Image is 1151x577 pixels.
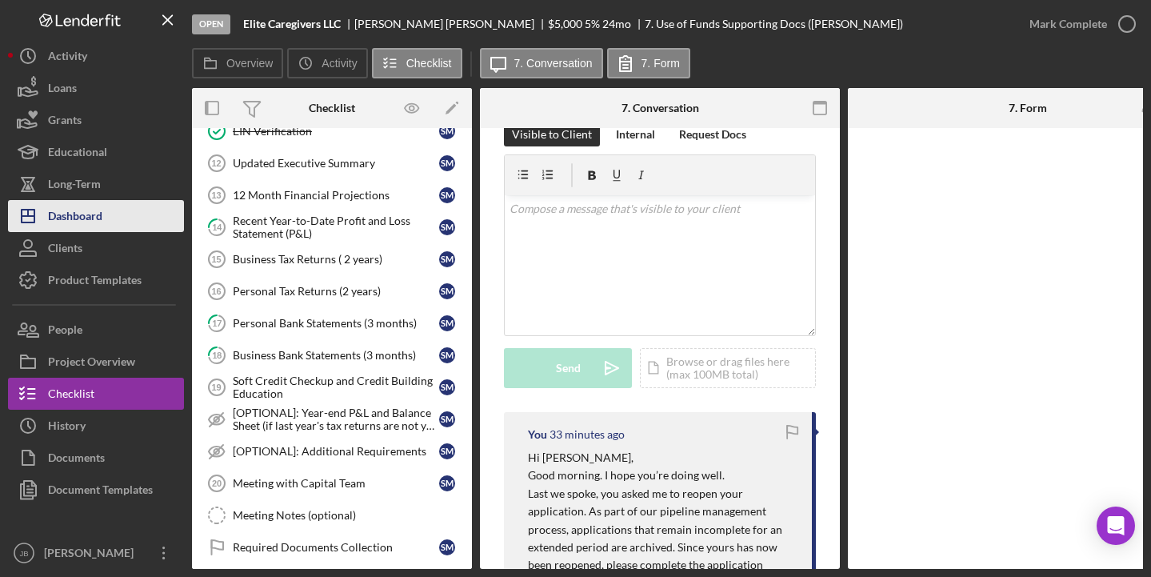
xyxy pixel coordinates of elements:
[8,378,184,410] button: Checklist
[200,403,464,435] a: [OPTIONAL]: Year-end P&L and Balance Sheet (if last year's tax returns are not yet available)SM
[1013,8,1143,40] button: Mark Complete
[480,48,603,78] button: 7. Conversation
[528,428,547,441] div: You
[200,339,464,371] a: 18Business Bank Statements (3 months)SM
[200,211,464,243] a: 14Recent Year-to-Date Profit and Loss Statement (P&L)SM
[514,57,593,70] label: 7. Conversation
[8,136,184,168] button: Educational
[528,467,796,484] p: Good morning. I hope you’re doing well.
[212,222,222,232] tspan: 14
[607,48,690,78] button: 7. Form
[233,407,439,432] div: [OPTIONAL]: Year-end P&L and Balance Sheet (if last year's tax returns are not yet available)
[192,48,283,78] button: Overview
[48,72,77,108] div: Loans
[211,383,221,392] tspan: 19
[439,539,455,555] div: S M
[439,251,455,267] div: S M
[200,435,464,467] a: [OPTIONAL]: Additional RequirementsSM
[192,14,230,34] div: Open
[528,449,796,467] p: Hi [PERSON_NAME],
[233,253,439,266] div: Business Tax Returns ( 2 years)
[287,48,367,78] button: Activity
[439,379,455,395] div: S M
[8,40,184,72] button: Activity
[19,549,28,558] text: JB
[200,531,464,563] a: Required Documents CollectionSM
[548,18,582,30] div: $5,000
[406,57,452,70] label: Checklist
[233,541,439,554] div: Required Documents Collection
[48,314,82,350] div: People
[233,509,463,522] div: Meeting Notes (optional)
[8,474,184,506] a: Document Templates
[212,350,222,360] tspan: 18
[8,200,184,232] button: Dashboard
[439,283,455,299] div: S M
[641,57,680,70] label: 7. Form
[211,254,221,264] tspan: 15
[200,243,464,275] a: 15Business Tax Returns ( 2 years)SM
[200,115,464,147] a: EIN VerificationSM
[211,158,221,168] tspan: 12
[48,264,142,300] div: Product Templates
[48,40,87,76] div: Activity
[226,57,273,70] label: Overview
[8,72,184,104] button: Loans
[48,378,94,414] div: Checklist
[233,445,439,458] div: [OPTIONAL]: Additional Requirements
[1009,102,1047,114] div: 7. Form
[200,499,464,531] a: Meeting Notes (optional)
[200,307,464,339] a: 17Personal Bank Statements (3 months)SM
[439,315,455,331] div: S M
[8,442,184,474] button: Documents
[439,187,455,203] div: S M
[322,57,357,70] label: Activity
[48,200,102,236] div: Dashboard
[48,168,101,204] div: Long-Term
[200,147,464,179] a: 12Updated Executive SummarySM
[439,347,455,363] div: S M
[212,479,222,488] tspan: 20
[48,104,82,140] div: Grants
[439,155,455,171] div: S M
[8,410,184,442] button: History
[200,179,464,211] a: 1312 Month Financial ProjectionsSM
[212,318,222,328] tspan: 17
[439,475,455,491] div: S M
[512,122,592,146] div: Visible to Client
[233,157,439,170] div: Updated Executive Summary
[8,104,184,136] a: Grants
[8,346,184,378] button: Project Overview
[8,264,184,296] button: Product Templates
[48,232,82,268] div: Clients
[233,125,439,138] div: EIN Verification
[48,442,105,478] div: Documents
[200,467,464,499] a: 20Meeting with Capital TeamSM
[504,348,632,388] button: Send
[48,474,153,510] div: Document Templates
[1097,507,1135,545] div: Open Intercom Messenger
[439,411,455,427] div: S M
[585,18,600,30] div: 5 %
[616,122,655,146] div: Internal
[243,18,341,30] b: Elite Caregivers LLC
[8,168,184,200] a: Long-Term
[233,317,439,330] div: Personal Bank Statements (3 months)
[354,18,548,30] div: [PERSON_NAME] [PERSON_NAME]
[233,349,439,362] div: Business Bank Statements (3 months)
[233,189,439,202] div: 12 Month Financial Projections
[8,314,184,346] a: People
[1029,8,1107,40] div: Mark Complete
[439,219,455,235] div: S M
[211,190,221,200] tspan: 13
[8,232,184,264] button: Clients
[309,102,355,114] div: Checklist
